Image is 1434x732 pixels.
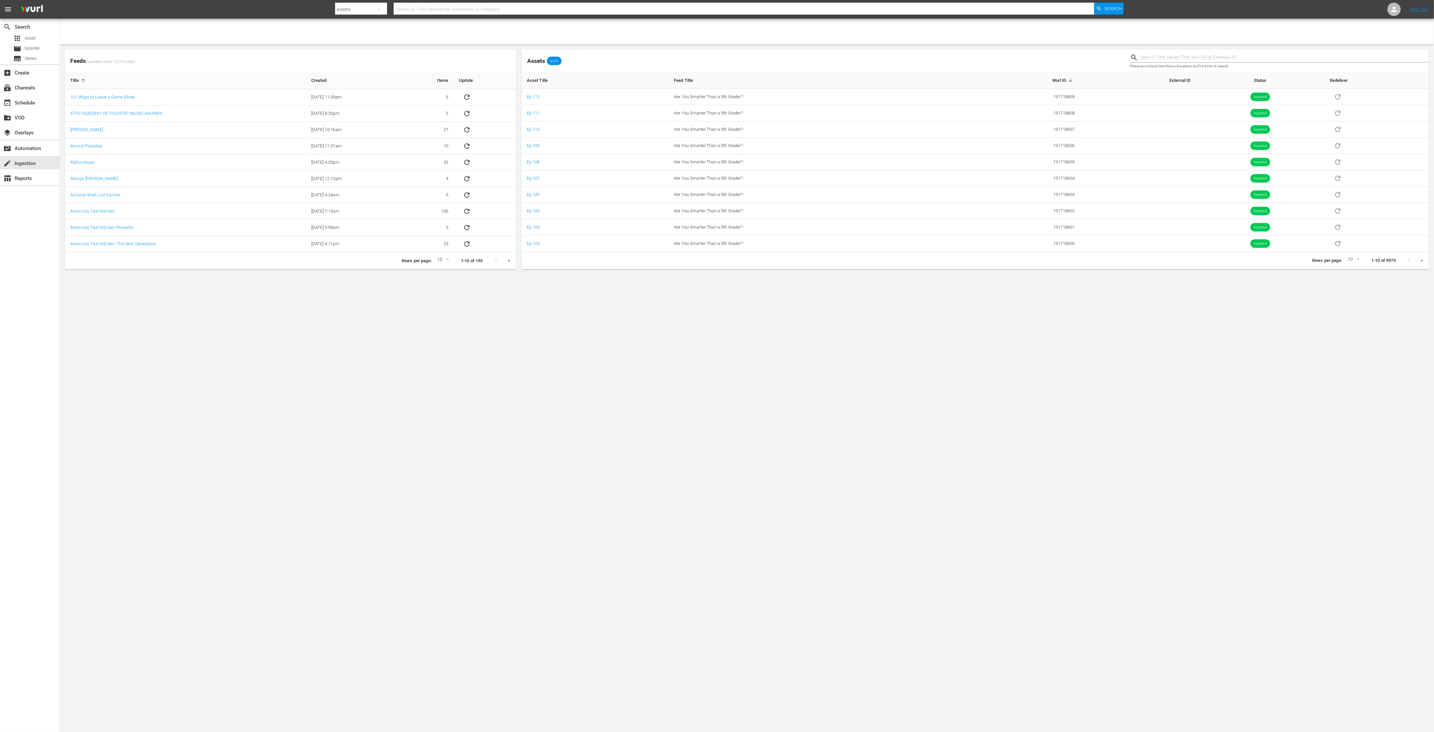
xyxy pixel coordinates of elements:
[959,187,1080,203] td: 191718603
[402,187,454,203] td: 5
[959,154,1080,170] td: 191718605
[13,34,21,42] span: Asset
[1330,208,1346,213] span: Asset is in future lineups. Remove all episodes that contain this asset before redelivering
[306,122,402,138] td: [DATE] 10:16am
[527,110,540,115] a: Ep 111
[1312,258,1342,264] p: Rows per page:
[1345,256,1361,266] div: 10
[669,170,959,187] td: Are You Smarter Than a 5th Grader?
[306,105,402,122] td: [DATE] 8:20pm
[3,174,11,182] span: Reports
[959,121,1080,138] td: 191718607
[1250,127,1270,132] span: Ingested
[70,241,156,246] a: America's Test Kitchen: The Next Generation
[959,138,1080,154] td: 191718606
[70,78,88,84] span: Title
[1196,72,1325,89] th: Status
[527,192,540,197] a: Ep 106
[434,256,450,266] div: 10
[70,111,162,116] a: 57TH ACADEMY OF COUNTRY MUSIC AWARDS
[1325,72,1429,89] th: Redeliver
[13,45,21,53] span: Episode
[306,154,402,171] td: [DATE] 4:32pm
[669,187,959,203] td: Are You Smarter Than a 5th Grader?
[70,127,103,132] a: [PERSON_NAME]
[402,154,454,171] td: 32
[3,69,11,77] span: Create
[306,89,402,105] td: [DATE] 11:09pm
[402,122,454,138] td: 27
[70,209,114,214] a: America's Test Kitchen
[959,105,1080,121] td: 191718608
[70,94,135,99] a: 101 Ways to Leave a Game Show
[959,170,1080,187] td: 191718604
[669,105,959,121] td: Are You Smarter Than a 5th Grader?
[1371,258,1396,264] p: 1-10 of 9970
[1330,192,1346,197] span: Asset is in future lineups. Remove all episodes that contain this asset before redelivering
[86,59,135,65] span: (updated every 15 minutes)
[1250,111,1270,116] span: Ingested
[959,236,1080,252] td: 191718600
[1250,209,1270,214] span: Ingested
[1330,159,1346,164] span: Asset is in future lineups. Remove all episodes that contain this asset before redelivering
[3,159,11,167] span: Ingestion
[70,143,102,148] a: Almost Paradise
[1250,143,1270,148] span: Ingested
[16,2,48,17] img: ans4CAIJ8jUAAAAAAAAAAAAAAAAAAAAAAAAgQb4GAAAAAAAAAAAAAAAAAAAAAAAAJMjXAAAAAAAAAAAAAAAAAAAAAAAAgAT5G...
[13,55,21,63] span: Series
[669,89,959,105] td: Are You Smarter Than a 5th Grader?
[503,254,515,267] button: Next page
[70,225,134,230] a: America's Test Kitchen: Presents
[1250,225,1270,230] span: Ingested
[306,187,402,203] td: [DATE] 4:24am
[3,129,11,137] span: Overlays
[527,127,540,132] a: Ep 110
[306,220,402,236] td: [DATE] 9:59am
[527,225,540,230] a: Ep 104
[959,89,1080,105] td: 191718609
[527,77,557,83] span: Asset Title
[402,171,454,187] td: 4
[669,154,959,170] td: Are You Smarter Than a 5th Grader?
[669,219,959,236] td: Are You Smarter Than a 5th Grader?
[306,236,402,252] td: [DATE] 4:11pm
[70,176,118,181] a: Always [PERSON_NAME]
[527,94,540,99] a: Ep 112
[402,236,454,252] td: 23
[311,78,335,84] span: Created
[3,99,11,107] span: Schedule
[306,171,402,187] td: [DATE] 12:15pm
[527,208,540,213] a: Ep 105
[4,5,12,13] span: menu
[65,56,516,67] span: Feeds
[454,72,516,89] th: Update
[402,138,454,154] td: 10
[1330,126,1346,131] span: Asset is in future lineups. Remove all episodes that contain this asset before redelivering
[402,220,454,236] td: 5
[1094,3,1124,15] button: Search
[402,258,432,264] p: Rows per page:
[1330,110,1346,115] span: Asset is in future lineups. Remove all episodes that contain this asset before redelivering
[669,203,959,219] td: Are You Smarter Than a 5th Grader?
[547,59,562,63] span: 9,970
[1052,77,1075,83] span: Wurl ID
[1330,143,1346,148] span: Asset is in future lineups. Remove all episodes that contain this asset before redelivering
[1250,241,1270,246] span: Ingested
[402,72,454,89] th: Items
[3,114,11,122] span: VOD
[527,241,540,246] a: Ep 103
[527,176,540,181] a: Ep 107
[1141,53,1429,63] input: Search Title, Series Title, Wurl ID or External ID
[306,138,402,154] td: [DATE] 11:31am
[70,192,120,197] a: Amazon Wish List Games
[1104,3,1122,15] span: Search
[959,219,1080,236] td: 191718601
[1080,72,1196,89] th: External ID
[669,236,959,252] td: Are You Smarter Than a 5th Grader?
[1130,64,1429,69] p: Please provide at least three characters and hit Enter to search
[70,160,95,165] a: Alpha House
[25,55,37,62] span: Series
[669,138,959,154] td: Are You Smarter Than a 5th Grader?
[1415,254,1428,267] button: Next page
[527,159,540,164] a: Ep 108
